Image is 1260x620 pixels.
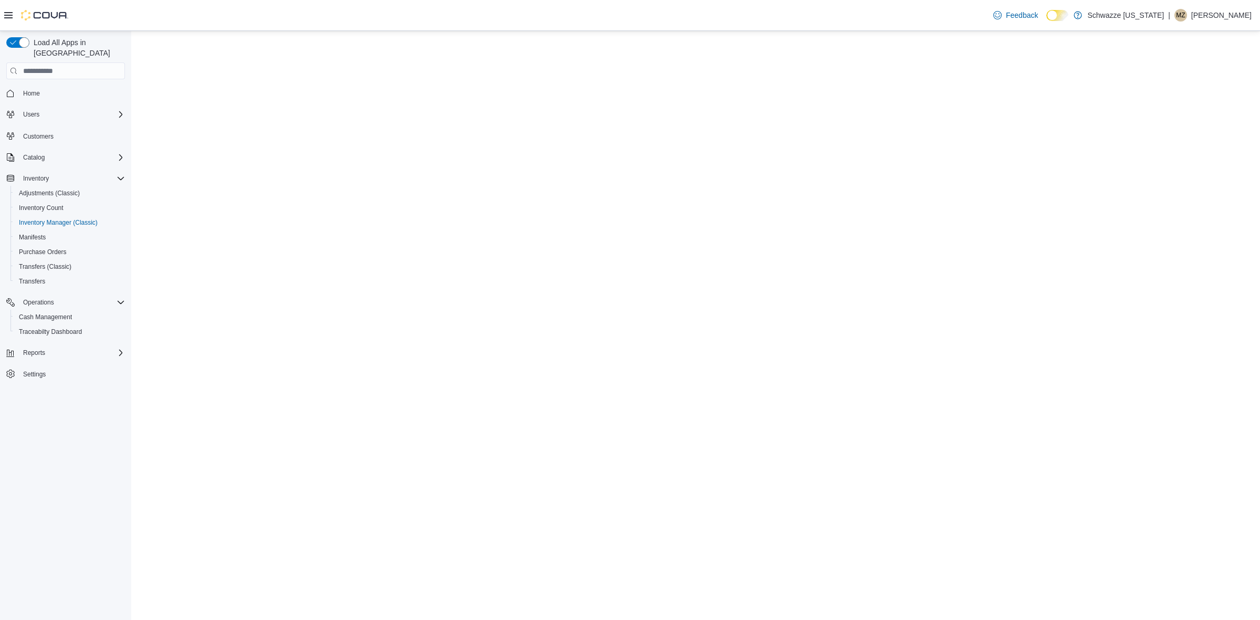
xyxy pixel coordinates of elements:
button: Catalog [2,150,129,165]
button: Inventory [19,172,53,185]
a: Manifests [15,231,50,244]
button: Operations [19,296,58,309]
span: Home [23,89,40,98]
button: Traceabilty Dashboard [10,324,129,339]
span: Cash Management [15,311,125,323]
img: Cova [21,10,68,20]
button: Users [19,108,44,121]
button: Manifests [10,230,129,245]
span: Adjustments (Classic) [15,187,125,199]
span: Traceabilty Dashboard [19,328,82,336]
a: Cash Management [15,311,76,323]
a: Inventory Manager (Classic) [15,216,102,229]
span: Transfers [19,277,45,286]
span: Operations [19,296,125,309]
span: Cash Management [19,313,72,321]
span: Catalog [19,151,125,164]
a: Settings [19,368,50,381]
span: Transfers (Classic) [19,262,71,271]
a: Customers [19,130,58,143]
span: Manifests [19,233,46,241]
button: Catalog [19,151,49,164]
span: Users [23,110,39,119]
span: Inventory Count [19,204,64,212]
span: Catalog [23,153,45,162]
span: Reports [19,346,125,359]
a: Feedback [989,5,1042,26]
span: Manifests [15,231,125,244]
button: Inventory Manager (Classic) [10,215,129,230]
span: Operations [23,298,54,307]
button: Users [2,107,129,122]
span: Purchase Orders [19,248,67,256]
button: Cash Management [10,310,129,324]
span: Traceabilty Dashboard [15,325,125,338]
span: Settings [23,370,46,379]
button: Transfers (Classic) [10,259,129,274]
button: Reports [2,345,129,360]
button: Settings [2,366,129,382]
a: Traceabilty Dashboard [15,325,86,338]
p: [PERSON_NAME] [1191,9,1252,22]
a: Inventory Count [15,202,68,214]
span: MZ [1176,9,1185,22]
span: Feedback [1006,10,1038,20]
p: Schwazze [US_STATE] [1087,9,1164,22]
span: Inventory [19,172,125,185]
span: Users [19,108,125,121]
button: Inventory Count [10,201,129,215]
button: Transfers [10,274,129,289]
a: Adjustments (Classic) [15,187,84,199]
span: Inventory Count [15,202,125,214]
span: Adjustments (Classic) [19,189,80,197]
button: Home [2,86,129,101]
div: Mengistu Zebulun [1174,9,1187,22]
span: Home [19,87,125,100]
span: Inventory Manager (Classic) [15,216,125,229]
input: Dark Mode [1046,10,1068,21]
span: Transfers (Classic) [15,260,125,273]
span: Settings [19,367,125,381]
span: Inventory Manager (Classic) [19,218,98,227]
button: Inventory [2,171,129,186]
span: Reports [23,349,45,357]
a: Transfers [15,275,49,288]
button: Purchase Orders [10,245,129,259]
span: Transfers [15,275,125,288]
a: Home [19,87,44,100]
a: Purchase Orders [15,246,71,258]
span: Load All Apps in [GEOGRAPHIC_DATA] [29,37,125,58]
a: Transfers (Classic) [15,260,76,273]
span: Customers [19,129,125,142]
nav: Complex example [6,81,125,409]
button: Adjustments (Classic) [10,186,129,201]
button: Customers [2,128,129,143]
span: Customers [23,132,54,141]
p: | [1168,9,1170,22]
button: Operations [2,295,129,310]
span: Purchase Orders [15,246,125,258]
button: Reports [19,346,49,359]
span: Inventory [23,174,49,183]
